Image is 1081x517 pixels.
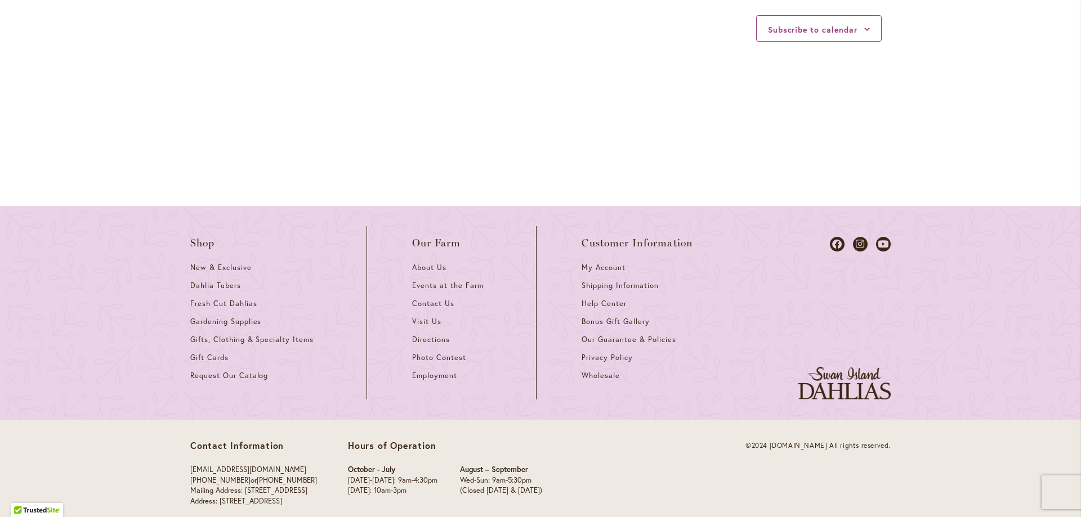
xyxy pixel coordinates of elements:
[460,465,542,475] p: August – September
[190,440,317,451] p: Contact Information
[412,281,483,290] span: Events at the Farm
[190,335,314,344] span: Gifts, Clothing & Specialty Items
[582,353,633,362] span: Privacy Policy
[190,353,229,362] span: Gift Cards
[582,299,627,308] span: Help Center
[412,371,457,380] span: Employment
[745,441,891,449] span: ©2024 [DOMAIN_NAME] All rights reserved.
[412,317,441,326] span: Visit Us
[582,237,693,249] span: Customer Information
[412,353,466,362] span: Photo Contest
[257,475,317,485] a: [PHONE_NUMBER]
[190,281,241,290] span: Dahlia Tubers
[582,371,620,380] span: Wholesale
[348,485,437,496] p: [DATE]: 10am-3pm
[348,465,437,475] p: October - July
[348,475,437,486] p: [DATE]-[DATE]: 9am-4:30pm
[412,335,450,344] span: Directions
[190,371,268,380] span: Request Our Catalog
[190,263,252,272] span: New & Exclusive
[853,237,868,251] a: Dahlias on Instagram
[876,237,891,251] a: Dahlias on Youtube
[190,465,306,474] a: [EMAIL_ADDRESS][DOMAIN_NAME]
[190,299,257,308] span: Fresh Cut Dahlias
[460,485,542,496] p: (Closed [DATE] & [DATE])
[412,263,446,272] span: About Us
[830,237,845,251] a: Dahlias on Facebook
[8,477,40,509] iframe: Launch Accessibility Center
[582,335,676,344] span: Our Guarantee & Policies
[412,237,461,249] span: Our Farm
[582,317,649,326] span: Bonus Gift Gallery
[190,465,317,506] p: or Mailing Address: [STREET_ADDRESS] Address: [STREET_ADDRESS]
[412,299,454,308] span: Contact Us
[190,317,261,326] span: Gardening Supplies
[348,440,542,451] p: Hours of Operation
[190,237,215,249] span: Shop
[582,263,626,272] span: My Account
[582,281,658,290] span: Shipping Information
[460,475,542,486] p: Wed-Sun: 9am-5:30pm
[190,475,251,485] a: [PHONE_NUMBER]
[768,24,857,35] button: Subscribe to calendar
